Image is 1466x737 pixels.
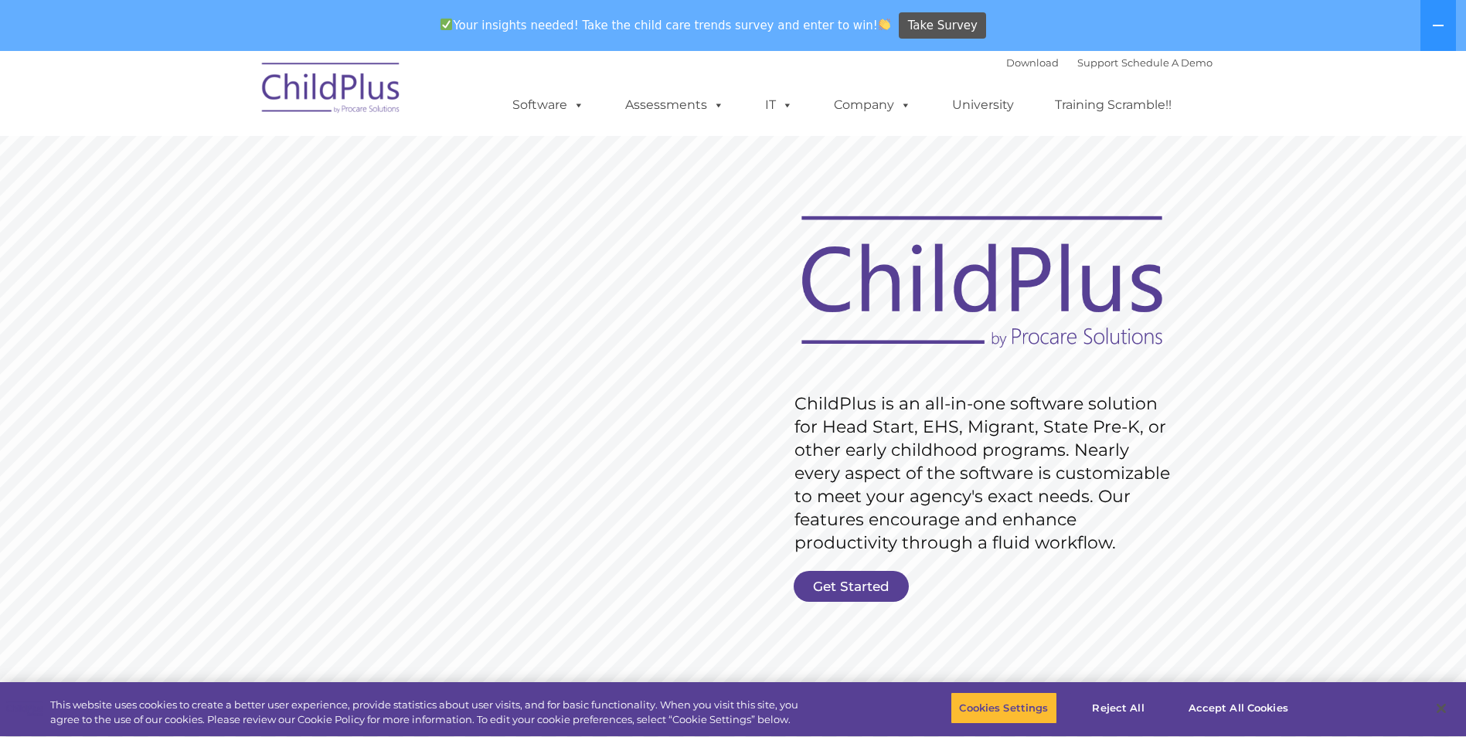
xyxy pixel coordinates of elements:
div: This website uses cookies to create a better user experience, provide statistics about user visit... [50,698,806,728]
button: Close [1424,691,1458,725]
span: Your insights needed! Take the child care trends survey and enter to win! [434,10,897,40]
button: Reject All [1070,692,1167,725]
img: ChildPlus by Procare Solutions [254,52,409,129]
font: | [1006,56,1213,69]
button: Cookies Settings [951,692,1056,725]
button: Accept All Cookies [1180,692,1297,725]
img: 👏 [879,19,890,30]
a: Company [818,90,927,121]
a: Schedule A Demo [1121,56,1213,69]
a: Download [1006,56,1059,69]
a: Assessments [610,90,740,121]
rs-layer: ChildPlus is an all-in-one software solution for Head Start, EHS, Migrant, State Pre-K, or other ... [794,392,1178,555]
a: Software [497,90,600,121]
a: IT [750,90,808,121]
a: Support [1077,56,1118,69]
a: Training Scramble!! [1039,90,1187,121]
img: ✅ [440,19,452,30]
a: Get Started [794,571,909,602]
a: University [937,90,1029,121]
span: Take Survey [908,12,978,39]
a: Take Survey [899,12,986,39]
